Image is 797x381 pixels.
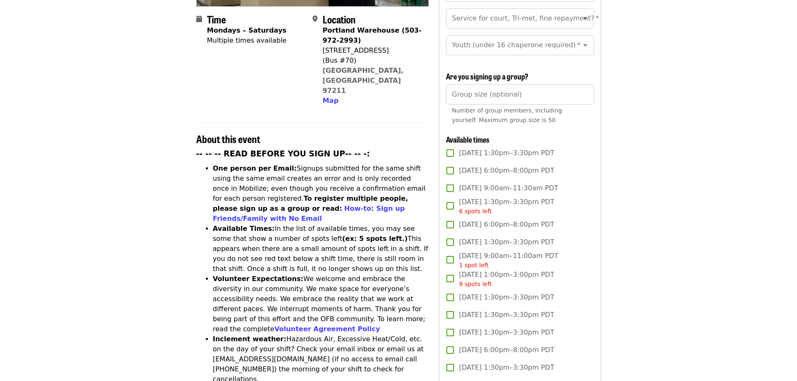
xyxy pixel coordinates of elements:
span: Number of group members, including yourself. Maximum group size is 50 [452,107,562,123]
span: [DATE] 1:30pm–3:30pm PDT [459,363,554,373]
a: Volunteer Agreement Policy [274,325,380,333]
span: [DATE] 1:30pm–3:30pm PDT [459,310,554,320]
strong: (ex: 5 spots left.) [342,235,407,243]
span: Available times [446,134,489,145]
button: Open [579,39,591,51]
div: Multiple times available [207,36,287,46]
span: [DATE] 1:30pm–3:30pm PDT [459,237,554,247]
i: calendar icon [196,15,202,23]
span: [DATE] 1:30pm–3:30pm PDT [459,148,554,158]
span: About this event [196,131,260,146]
a: [GEOGRAPHIC_DATA], [GEOGRAPHIC_DATA] 97211 [323,66,404,95]
span: [DATE] 1:30pm–3:30pm PDT [459,292,554,302]
div: (Bus #70) [323,56,422,66]
span: [DATE] 6:00pm–8:00pm PDT [459,166,554,176]
span: [DATE] 9:00am–11:30am PDT [459,183,558,193]
strong: Volunteer Expectations: [213,275,304,283]
span: [DATE] 1:30pm–3:30pm PDT [459,197,554,216]
li: Signups submitted for the same shift using the same email creates an error and is only recorded o... [213,164,429,224]
span: [DATE] 9:00am–11:00am PDT [459,251,558,270]
strong: -- -- -- READ BEFORE YOU SIGN UP-- -- -: [196,149,370,158]
li: In the list of available times, you may see some that show a number of spots left This appears wh... [213,224,429,274]
span: [DATE] 6:00pm–8:00pm PDT [459,220,554,230]
span: Time [207,12,226,26]
strong: Portland Warehouse (503-972-2993) [323,26,422,44]
strong: Mondays – Saturdays [207,26,287,34]
span: Map [323,97,338,105]
span: 6 spots left [459,208,492,215]
div: [STREET_ADDRESS] [323,46,422,56]
span: 1 spot left [459,262,489,268]
i: map-marker-alt icon [313,15,318,23]
span: [DATE] 1:00pm–3:00pm PDT [459,270,554,289]
strong: To register multiple people, please sign up as a group or read: [213,194,408,212]
button: Map [323,96,338,106]
span: Are you signing up a group? [446,71,528,82]
button: Open [579,13,591,24]
strong: Available Times: [213,225,275,233]
strong: Inclement weather: [213,335,287,343]
a: How-to: Sign up Friends/Family with No Email [213,205,405,222]
span: [DATE] 6:00pm–8:00pm PDT [459,345,554,355]
li: We welcome and embrace the diversity in our community. We make space for everyone’s accessibility... [213,274,429,334]
span: Location [323,12,356,26]
input: [object Object] [446,84,594,105]
span: 9 spots left [459,281,492,287]
span: [DATE] 1:30pm–3:30pm PDT [459,327,554,338]
strong: One person per Email: [213,164,297,172]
